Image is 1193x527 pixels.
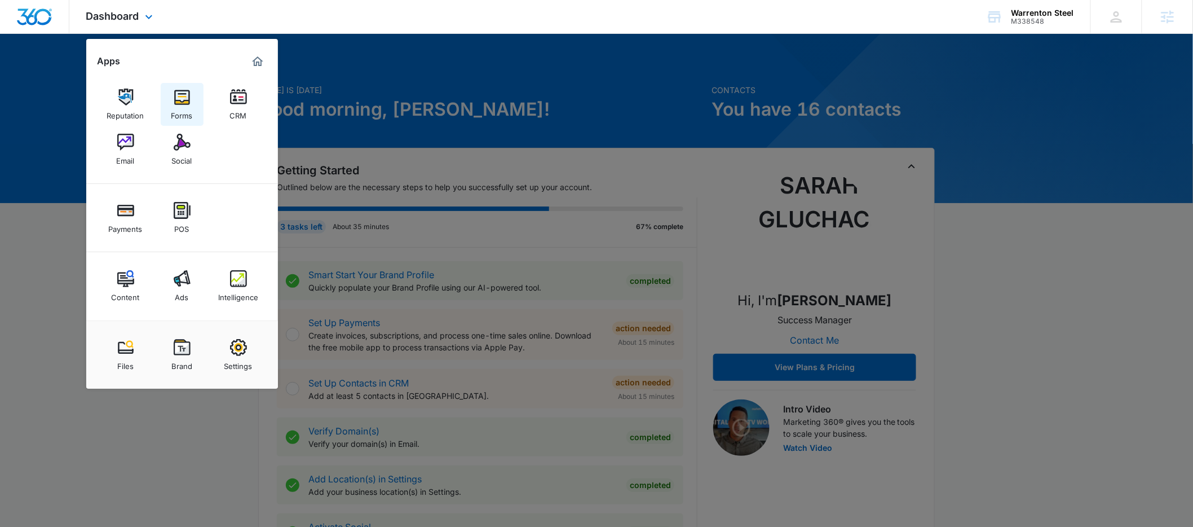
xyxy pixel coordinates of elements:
div: Content [112,287,140,302]
div: CRM [230,106,247,120]
div: POS [175,219,189,234]
div: account name [1011,8,1074,17]
a: POS [161,196,204,239]
div: account id [1011,17,1074,25]
div: Settings [224,356,253,371]
div: Forms [171,106,193,120]
div: Social [172,151,192,165]
a: Marketing 360® Dashboard [249,52,267,71]
a: Forms [161,83,204,126]
a: CRM [217,83,260,126]
a: Payments [104,196,147,239]
span: Dashboard [86,10,139,22]
h2: Apps [98,56,121,67]
a: Email [104,128,147,171]
div: Ads [175,287,189,302]
a: Reputation [104,83,147,126]
div: Payments [109,219,143,234]
div: Files [117,356,134,371]
a: Brand [161,333,204,376]
div: Reputation [107,106,144,120]
div: Brand [171,356,192,371]
a: Intelligence [217,265,260,308]
a: Ads [161,265,204,308]
div: Email [117,151,135,165]
div: Intelligence [218,287,258,302]
a: Social [161,128,204,171]
a: Settings [217,333,260,376]
a: Files [104,333,147,376]
a: Content [104,265,147,308]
